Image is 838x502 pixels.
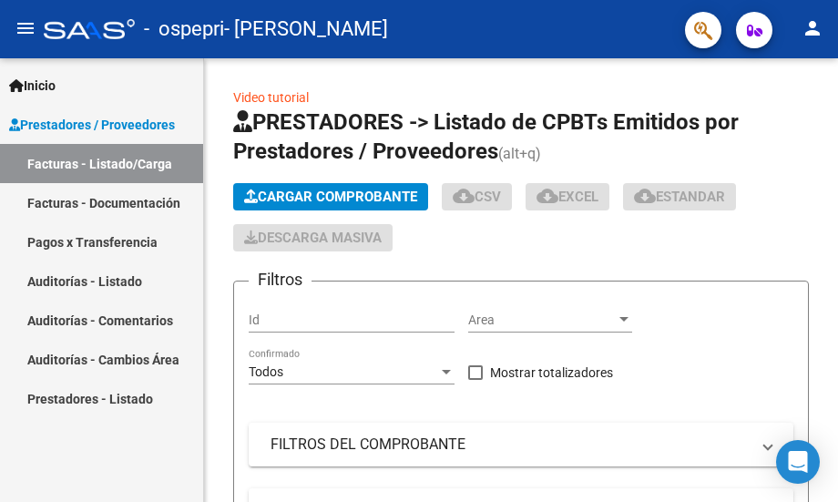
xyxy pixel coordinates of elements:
mat-expansion-panel-header: FILTROS DEL COMPROBANTE [249,423,793,466]
button: Descarga Masiva [233,224,393,251]
div: Open Intercom Messenger [776,440,820,484]
span: Mostrar totalizadores [490,362,613,384]
button: Cargar Comprobante [233,183,428,210]
span: Prestadores / Proveedores [9,115,175,135]
button: EXCEL [526,183,609,210]
mat-icon: menu [15,17,36,39]
span: (alt+q) [498,145,541,162]
span: Cargar Comprobante [244,189,417,205]
button: Estandar [623,183,736,210]
span: - [PERSON_NAME] [224,9,388,49]
h3: Filtros [249,267,312,292]
mat-icon: cloud_download [537,185,558,207]
app-download-masive: Descarga masiva de comprobantes (adjuntos) [233,224,393,251]
span: - ospepri [144,9,224,49]
span: EXCEL [537,189,598,205]
span: Inicio [9,76,56,96]
span: Todos [249,364,283,379]
mat-panel-title: FILTROS DEL COMPROBANTE [271,435,750,455]
button: CSV [442,183,512,210]
span: CSV [453,189,501,205]
span: Descarga Masiva [244,230,382,246]
mat-icon: cloud_download [634,185,656,207]
mat-icon: person [802,17,823,39]
span: PRESTADORES -> Listado de CPBTs Emitidos por Prestadores / Proveedores [233,109,739,164]
span: Estandar [634,189,725,205]
mat-icon: cloud_download [453,185,475,207]
a: Video tutorial [233,90,309,105]
span: Area [468,312,616,328]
